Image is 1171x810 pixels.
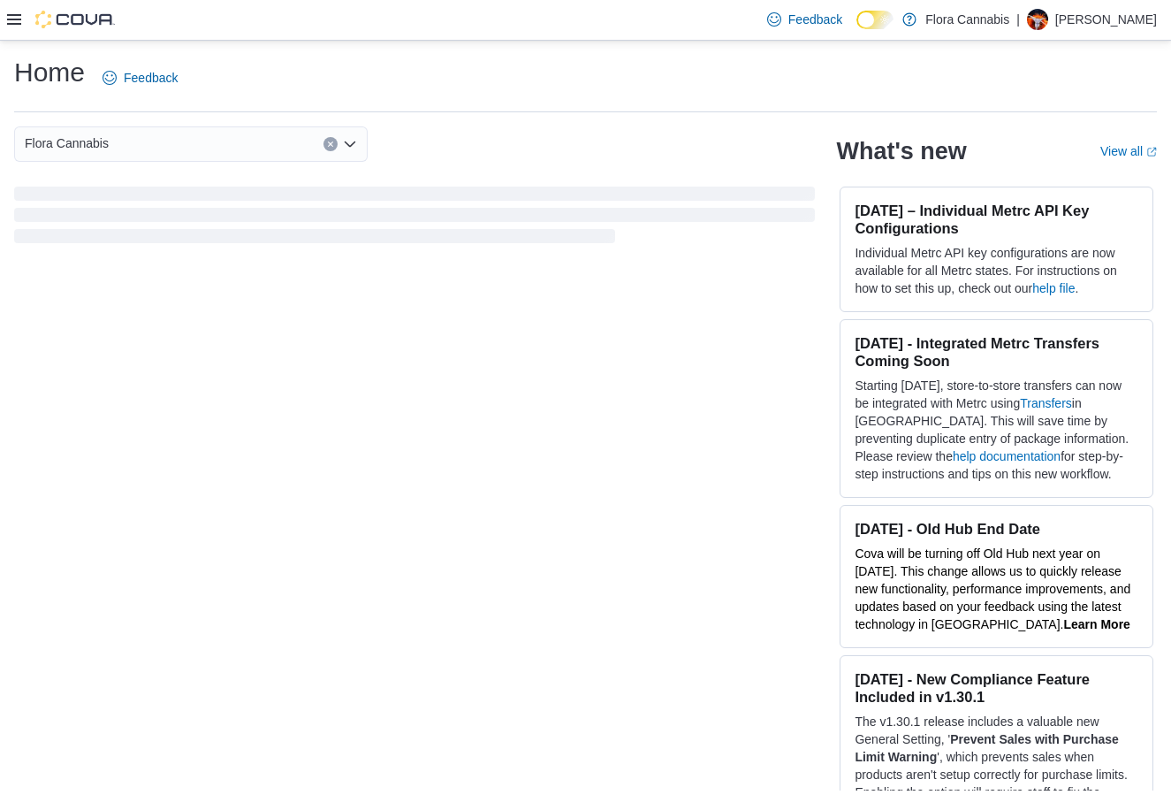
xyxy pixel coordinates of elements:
h3: [DATE] – Individual Metrc API Key Configurations [855,202,1138,237]
h3: [DATE] - Old Hub End Date [855,520,1138,538]
a: Transfers [1020,396,1072,410]
svg: External link [1146,147,1157,157]
p: | [1016,9,1020,30]
strong: Prevent Sales with Purchase Limit Warning [855,732,1118,764]
p: Starting [DATE], store-to-store transfers can now be integrated with Metrc using in [GEOGRAPHIC_D... [855,377,1138,483]
h3: [DATE] - Integrated Metrc Transfers Coming Soon [855,334,1138,370]
div: Kyle Pehkonen [1027,9,1048,30]
p: Flora Cannabis [925,9,1009,30]
a: View allExternal link [1100,144,1157,158]
span: Feedback [124,69,178,87]
input: Dark Mode [856,11,893,29]
h3: [DATE] - New Compliance Feature Included in v1.30.1 [855,670,1138,706]
span: Cova will be turning off Old Hub next year on [DATE]. This change allows us to quickly release ne... [855,546,1130,631]
a: help documentation [953,449,1061,463]
p: Individual Metrc API key configurations are now available for all Metrc states. For instructions ... [855,244,1138,297]
a: Feedback [95,60,185,96]
img: Cova [35,11,115,28]
span: Flora Cannabis [25,133,109,154]
button: Open list of options [343,137,357,151]
span: Loading [14,190,815,247]
a: help file [1032,281,1075,295]
a: Learn More [1063,617,1129,631]
span: Feedback [788,11,842,28]
h1: Home [14,55,85,90]
h2: What's new [836,137,966,165]
a: Feedback [760,2,849,37]
button: Clear input [323,137,338,151]
p: [PERSON_NAME] [1055,9,1157,30]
